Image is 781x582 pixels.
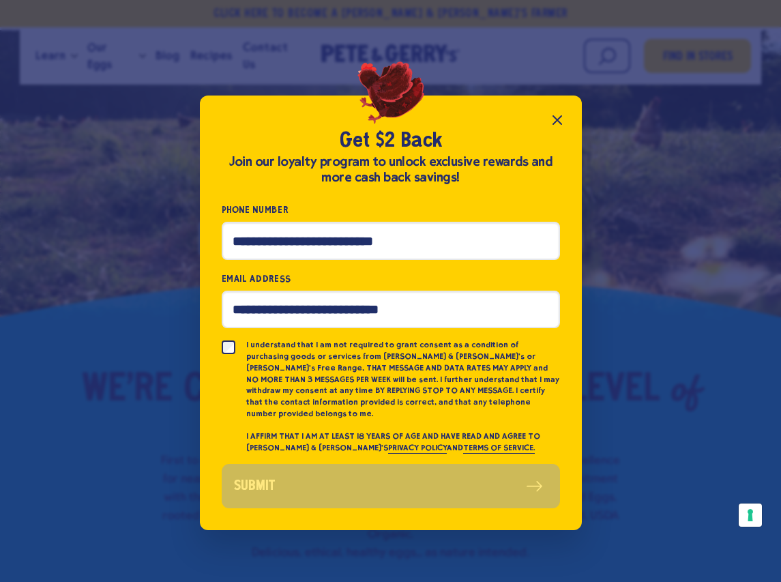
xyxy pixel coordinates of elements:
button: Close popup [544,106,571,134]
button: Submit [222,464,560,508]
label: Phone Number [222,202,560,218]
p: I AFFIRM THAT I AM AT LEAST 18 YEARS OF AGE AND HAVE READ AND AGREE TO [PERSON_NAME] & [PERSON_NA... [246,431,560,454]
input: I understand that I am not required to grant consent as a condition of purchasing goods or servic... [222,340,235,354]
div: Join our loyalty program to unlock exclusive rewards and more cash back savings! [222,154,560,186]
label: Email Address [222,271,560,287]
p: I understand that I am not required to grant consent as a condition of purchasing goods or servic... [246,339,560,420]
button: Your consent preferences for tracking technologies [739,504,762,527]
h2: Get $2 Back [222,128,560,154]
a: PRIVACY POLICY [388,443,447,454]
a: TERMS OF SERVICE. [463,443,535,454]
